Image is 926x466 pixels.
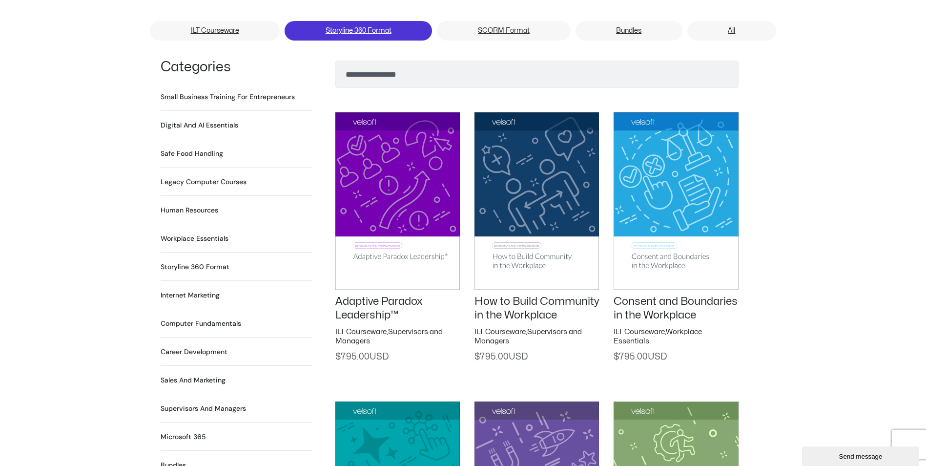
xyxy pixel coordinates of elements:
[161,233,228,244] h2: Workplace Essentials
[161,347,227,357] h2: Career Development
[161,120,238,130] h2: Digital and AI Essentials
[474,353,528,361] span: 795.00
[161,318,241,329] a: Visit product category Computer Fundamentals
[161,92,295,102] a: Visit product category Small Business Training for Entrepreneurs
[614,327,738,346] h2: ,
[161,177,247,187] a: Visit product category Legacy Computer Courses
[474,327,599,346] h2: ,
[161,177,247,187] h2: Legacy Computer Courses
[161,290,220,300] h2: Internet Marketing
[161,233,228,244] a: Visit product category Workplace Essentials
[161,205,218,215] a: Visit product category Human Resources
[576,21,682,41] a: Bundles
[161,290,220,300] a: Visit product category Internet Marketing
[161,262,229,272] a: Visit product category Storyline 360 Format
[614,353,667,361] span: 795.00
[614,328,665,336] a: ILT Courseware
[437,21,570,41] a: SCORM Format
[335,353,341,361] span: $
[161,262,229,272] h2: Storyline 360 Format
[161,375,226,385] a: Visit product category Sales and Marketing
[161,432,206,442] h2: Microsoft 365
[335,328,443,345] a: Supervisors and Managers
[161,375,226,385] h2: Sales and Marketing
[161,205,218,215] h2: Human Resources
[802,445,921,466] iframe: chat widget
[285,21,432,41] a: Storyline 360 Format
[335,296,422,321] a: Adaptive Paradox Leadership™
[335,353,389,361] span: 795.00
[161,347,227,357] a: Visit product category Career Development
[161,403,246,414] h2: Supervisors and Managers
[161,318,241,329] h2: Computer Fundamentals
[161,120,238,130] a: Visit product category Digital and AI Essentials
[161,403,246,414] a: Visit product category Supervisors and Managers
[150,21,280,41] a: ILT Courseware
[474,296,599,321] a: How to Build Community in the Workplace
[614,353,619,361] span: $
[474,328,582,345] a: Supervisors and Managers
[161,92,295,102] h2: Small Business Training for Entrepreneurs
[614,296,738,321] a: Consent and Boundaries in the Workplace
[161,148,223,159] h2: Safe Food Handling
[161,432,206,442] a: Visit product category Microsoft 365
[335,327,460,346] h2: ,
[150,21,776,43] nav: Menu
[161,61,312,74] h1: Categories
[335,328,387,336] a: ILT Courseware
[474,353,480,361] span: $
[161,148,223,159] a: Visit product category Safe Food Handling
[474,328,526,336] a: ILT Courseware
[687,21,776,41] a: All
